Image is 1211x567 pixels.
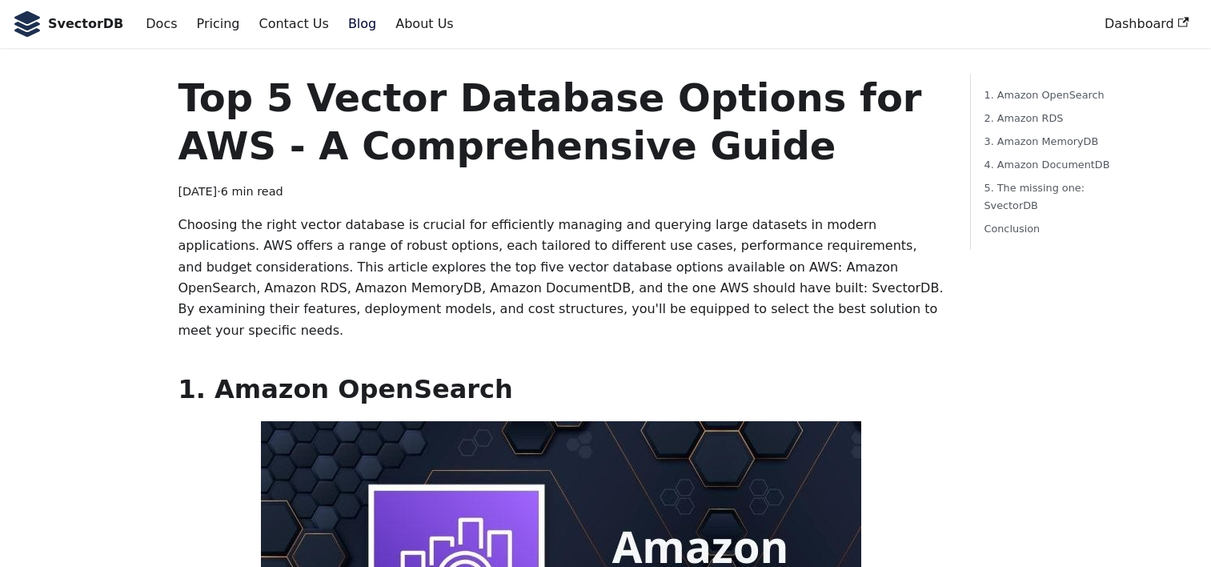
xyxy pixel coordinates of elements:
a: 1. Amazon OpenSearch [984,86,1114,103]
a: About Us [386,10,463,38]
a: Pricing [187,10,250,38]
div: · 6 min read [178,183,944,202]
a: 5. The missing one: SvectorDB [984,179,1114,213]
p: Choosing the right vector database is crucial for efficiently managing and querying large dataset... [178,215,944,341]
a: 3. Amazon MemoryDB [984,133,1114,150]
h2: 1. Amazon OpenSearch [178,373,944,405]
a: Dashboard [1095,10,1198,38]
a: Conclusion [984,220,1114,237]
a: Contact Us [249,10,338,38]
b: SvectorDB [48,14,123,34]
a: 2. Amazon RDS [984,110,1114,127]
a: 4. Amazon DocumentDB [984,156,1114,173]
time: [DATE] [178,185,217,198]
img: SvectorDB Logo [13,11,42,37]
a: Docs [136,10,186,38]
a: SvectorDB LogoSvectorDB LogoSvectorDB [13,11,123,37]
h1: Top 5 Vector Database Options for AWS - A Comprehensive Guide [178,74,944,170]
a: Blog [339,10,386,38]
